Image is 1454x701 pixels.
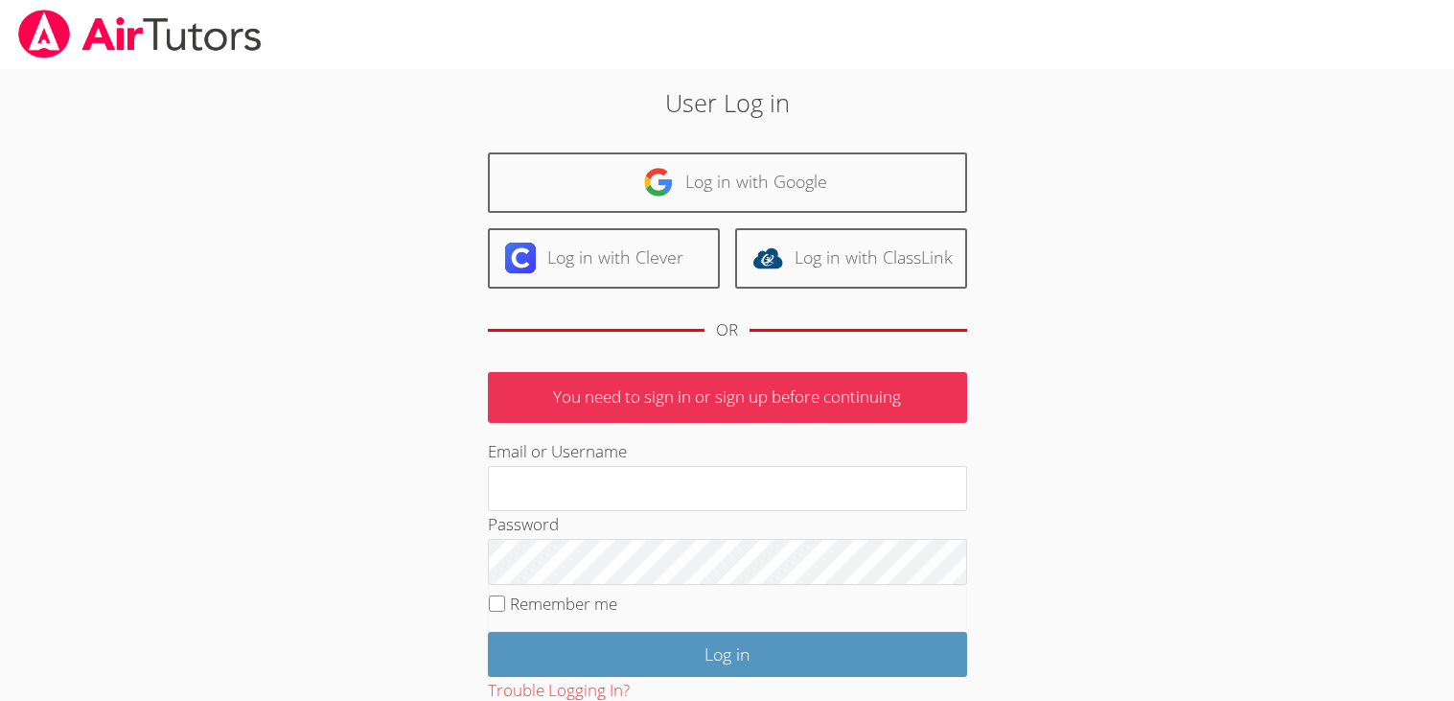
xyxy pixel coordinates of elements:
[643,167,674,198] img: google-logo-50288ca7cdecda66e5e0955fdab243c47b7ad437acaf1139b6f446037453330a.svg
[735,228,967,289] a: Log in with ClassLink
[716,316,738,344] div: OR
[488,372,967,423] p: You need to sign in or sign up before continuing
[488,152,967,213] a: Log in with Google
[488,632,967,677] input: Log in
[505,243,536,273] img: clever-logo-6eab21bc6e7a338710f1a6ff85c0baf02591cd810cc4098c63d3a4b26e2feb20.svg
[335,84,1119,121] h2: User Log in
[16,10,264,58] img: airtutors_banner-c4298cdbf04f3fff15de1276eac7730deb9818008684d7c2e4769d2f7ddbe033.png
[488,513,559,535] label: Password
[488,440,627,462] label: Email or Username
[752,243,783,273] img: classlink-logo-d6bb404cc1216ec64c9a2012d9dc4662098be43eaf13dc465df04b49fa7ab582.svg
[488,228,720,289] a: Log in with Clever
[510,593,617,615] label: Remember me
